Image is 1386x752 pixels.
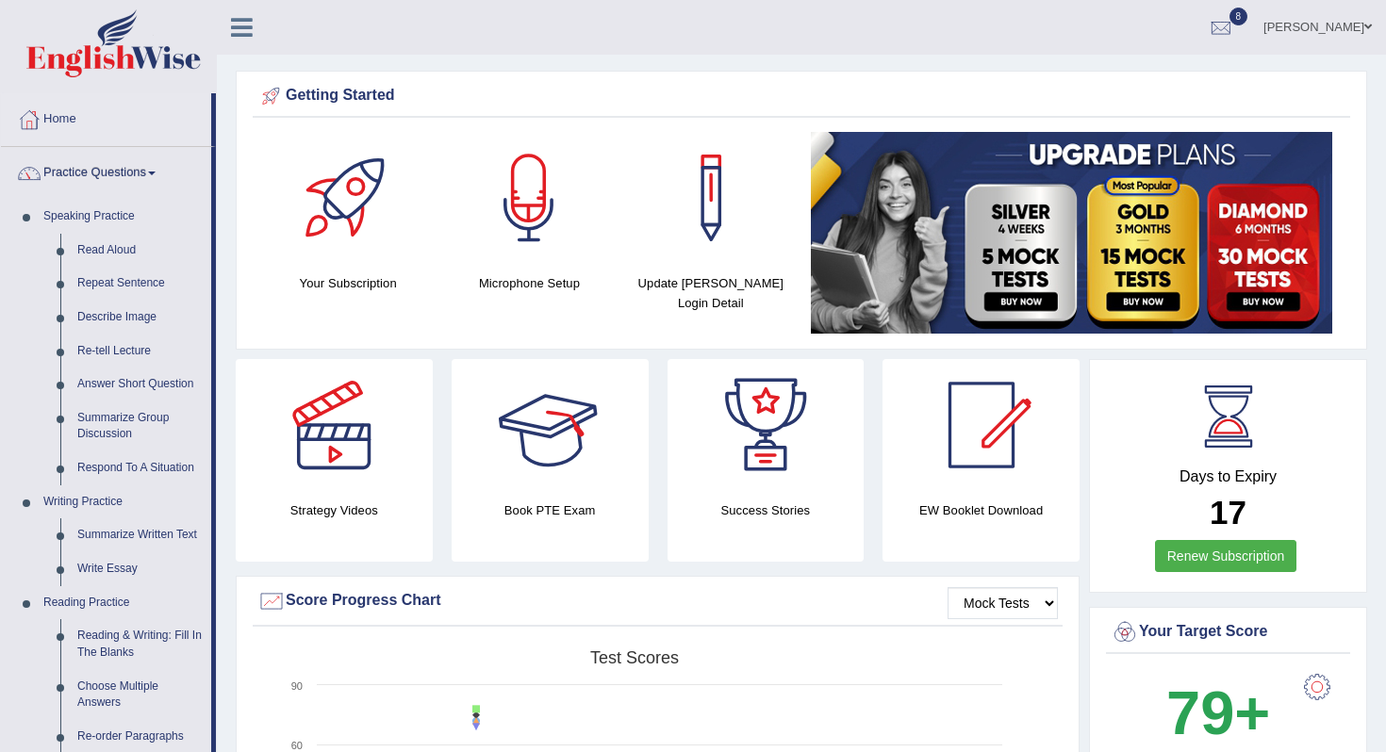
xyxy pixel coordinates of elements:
[1229,8,1248,25] span: 8
[1111,468,1345,485] h4: Days to Expiry
[630,273,792,313] h4: Update [PERSON_NAME] Login Detail
[69,401,211,451] a: Summarize Group Discussion
[257,82,1345,110] div: Getting Started
[69,619,211,669] a: Reading & Writing: Fill In The Blanks
[452,500,649,520] h4: Book PTE Exam
[35,586,211,620] a: Reading Practice
[811,132,1332,334] img: small5.jpg
[267,273,429,293] h4: Your Subscription
[668,500,865,520] h4: Success Stories
[69,335,211,368] a: Re-tell Lecture
[291,680,303,692] text: 90
[590,648,679,667] tspan: Test scores
[1155,540,1297,572] a: Renew Subscription
[69,368,211,401] a: Answer Short Question
[35,200,211,234] a: Speaking Practice
[69,518,211,552] a: Summarize Written Text
[1,93,211,140] a: Home
[257,587,1058,615] div: Score Progress Chart
[69,267,211,301] a: Repeat Sentence
[69,301,211,335] a: Describe Image
[1,147,211,194] a: Practice Questions
[69,451,211,485] a: Respond To A Situation
[1166,678,1270,747] b: 79+
[35,485,211,519] a: Writing Practice
[69,552,211,586] a: Write Essay
[448,273,610,293] h4: Microphone Setup
[69,670,211,720] a: Choose Multiple Answers
[1111,618,1345,646] div: Your Target Score
[1210,494,1246,531] b: 17
[69,234,211,268] a: Read Aloud
[291,740,303,751] text: 60
[236,500,433,520] h4: Strategy Videos
[883,500,1080,520] h4: EW Booklet Download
